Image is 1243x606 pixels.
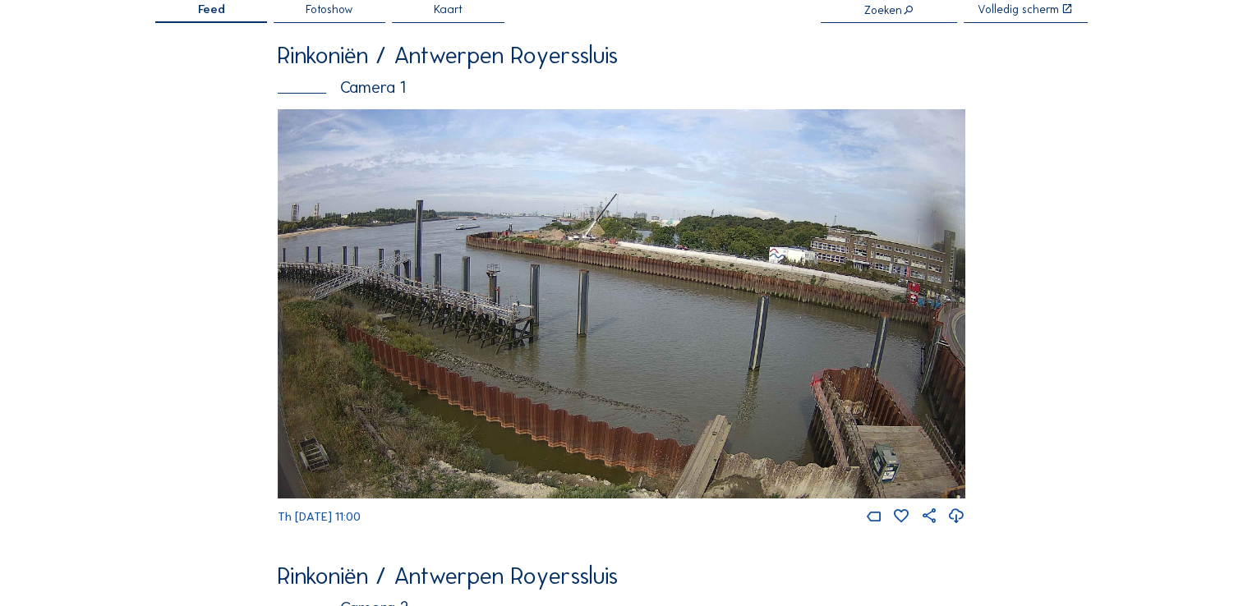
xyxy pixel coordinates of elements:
div: Rinkoniën / Antwerpen Royerssluis [278,44,965,68]
span: Feed [198,3,225,15]
img: Image [278,109,965,498]
div: Camera 1 [278,79,965,95]
span: Th [DATE] 11:00 [278,509,361,524]
span: Kaart [434,3,463,15]
span: Fotoshow [306,3,353,15]
div: Volledig scherm [978,3,1059,15]
div: Rinkoniën / Antwerpen Royerssluis [278,565,965,589]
